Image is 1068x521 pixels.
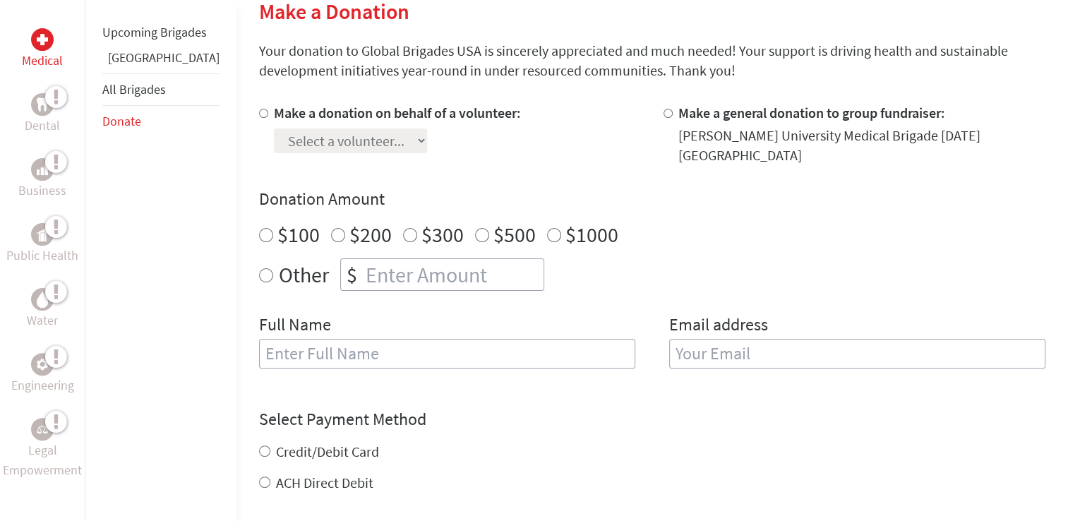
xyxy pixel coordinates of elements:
[102,24,207,40] a: Upcoming Brigades
[259,408,1045,431] h4: Select Payment Method
[37,164,48,175] img: Business
[102,81,166,97] a: All Brigades
[259,41,1045,80] p: Your donation to Global Brigades USA is sincerely appreciated and much needed! Your support is dr...
[259,339,635,369] input: Enter Full Name
[493,221,536,248] label: $500
[259,188,1045,210] h4: Donation Amount
[678,126,1045,165] div: [PERSON_NAME] University Medical Brigade [DATE] [GEOGRAPHIC_DATA]
[6,223,78,265] a: Public HealthPublic Health
[279,258,329,291] label: Other
[37,34,48,45] img: Medical
[259,313,331,339] label: Full Name
[31,223,54,246] div: Public Health
[22,28,63,71] a: MedicalMedical
[31,93,54,116] div: Dental
[276,474,373,491] label: ACH Direct Debit
[27,311,58,330] p: Water
[37,291,48,307] img: Water
[6,246,78,265] p: Public Health
[277,221,320,248] label: $100
[31,158,54,181] div: Business
[565,221,618,248] label: $1000
[31,288,54,311] div: Water
[37,359,48,370] img: Engineering
[669,339,1045,369] input: Your Email
[11,353,74,395] a: EngineeringEngineering
[31,28,54,51] div: Medical
[18,181,66,200] p: Business
[102,17,220,48] li: Upcoming Brigades
[3,418,82,480] a: Legal EmpowermentLegal Empowerment
[102,48,220,73] li: Panama
[341,259,363,290] div: $
[31,353,54,376] div: Engineering
[678,104,945,121] label: Make a general donation to group fundraiser:
[11,376,74,395] p: Engineering
[3,441,82,480] p: Legal Empowerment
[37,227,48,241] img: Public Health
[274,104,521,121] label: Make a donation on behalf of a volunteer:
[669,313,768,339] label: Email address
[363,259,544,290] input: Enter Amount
[349,221,392,248] label: $200
[37,97,48,111] img: Dental
[102,113,141,129] a: Donate
[421,221,464,248] label: $300
[102,73,220,106] li: All Brigades
[102,106,220,137] li: Donate
[25,93,60,136] a: DentalDental
[31,418,54,441] div: Legal Empowerment
[25,116,60,136] p: Dental
[27,288,58,330] a: WaterWater
[108,49,220,66] a: [GEOGRAPHIC_DATA]
[276,443,379,460] label: Credit/Debit Card
[18,158,66,200] a: BusinessBusiness
[22,51,63,71] p: Medical
[37,425,48,433] img: Legal Empowerment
